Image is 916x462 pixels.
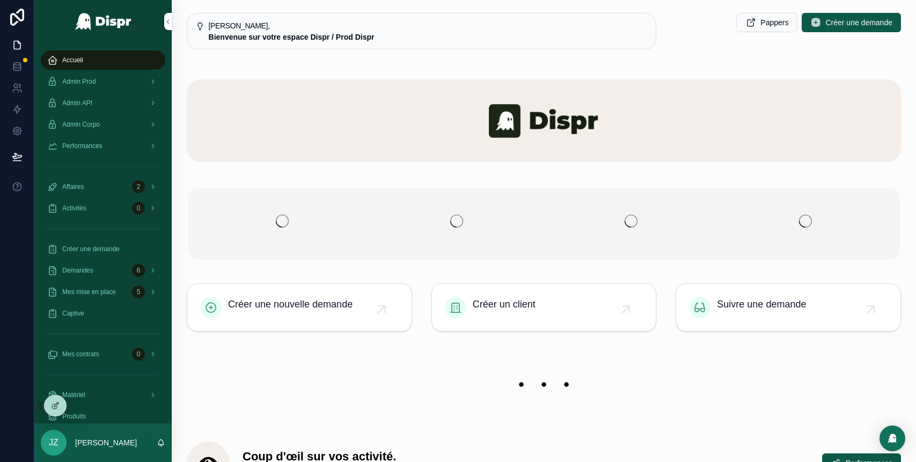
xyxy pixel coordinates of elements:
[62,204,86,212] span: Activités
[132,348,145,361] div: 0
[62,182,84,191] span: Affaires
[62,99,92,107] span: Admin API
[62,391,85,399] span: Matériel
[41,136,165,156] a: Performances
[187,79,901,162] img: banner-dispr.png
[717,297,806,312] span: Suivre une demande
[228,297,353,312] span: Créer une nouvelle demande
[676,284,900,331] a: Suivre une demande
[62,56,83,64] span: Accueil
[41,385,165,405] a: Matériel
[62,245,120,253] span: Créer une demande
[41,93,165,113] a: Admin API
[62,120,100,129] span: Admin Corpo
[736,13,797,32] button: Pappers
[473,297,536,312] span: Créer un client
[41,304,165,323] a: Captive
[49,436,58,449] span: JZ
[209,33,375,41] strong: Bienvenue sur votre espace Dispr / Prod Dispr
[41,282,165,302] a: Mes mise en place5
[62,412,86,421] span: Produits
[62,77,96,86] span: Admin Prod
[187,362,901,408] img: 22208-banner-empty.png
[825,17,892,28] span: Créer une demande
[41,239,165,259] a: Créer une demande
[880,426,905,451] div: Open Intercom Messenger
[132,285,145,298] div: 5
[62,288,116,296] span: Mes mise en place
[132,264,145,277] div: 6
[132,202,145,215] div: 0
[34,43,172,423] div: scrollable content
[75,437,137,448] p: [PERSON_NAME]
[41,72,165,91] a: Admin Prod
[41,261,165,280] a: Demandes6
[41,115,165,134] a: Admin Corpo
[41,344,165,364] a: Mes contrats0
[187,284,412,331] a: Créer une nouvelle demande
[41,50,165,70] a: Accueil
[802,13,901,32] button: Créer une demande
[760,17,788,28] span: Pappers
[62,266,93,275] span: Demandes
[41,177,165,196] a: Affaires2
[75,13,132,30] img: App logo
[132,180,145,193] div: 2
[209,32,648,42] div: **Bienvenue sur votre espace Dispr / Prod Dispr**
[41,407,165,426] a: Produits
[62,309,84,318] span: Captive
[41,199,165,218] a: Activités0
[62,142,102,150] span: Performances
[62,350,99,358] span: Mes contrats
[209,22,648,30] h5: Bonjour Jeremy,
[432,284,656,331] a: Créer un client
